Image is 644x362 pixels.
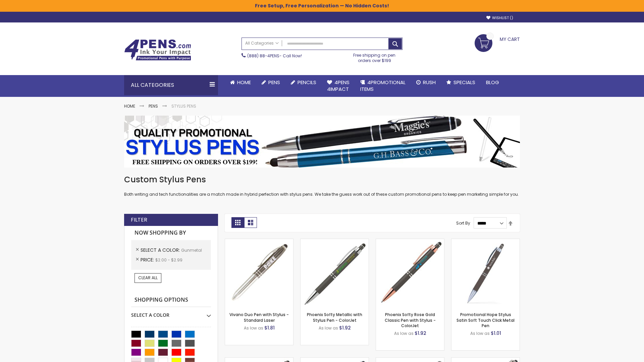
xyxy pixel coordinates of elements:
img: Phoenix Softy Rose Gold Classic Pen with Stylus - ColorJet-Gunmetal [376,239,444,307]
a: (888) 88-4PENS [247,53,279,59]
a: Phoenix Softy Metallic with Stylus Pen - ColorJet [307,312,362,323]
a: Specials [441,75,481,90]
img: Promotional Hope Stylus Satin Soft Touch Click Metal Pen-Gunmetal [451,239,520,307]
h1: Custom Stylus Pens [124,174,520,185]
a: Wishlist [486,15,513,20]
a: Home [225,75,256,90]
a: Clear All [135,273,161,283]
span: 4PROMOTIONAL ITEMS [360,79,406,93]
span: Specials [453,79,475,86]
span: Blog [486,79,499,86]
span: All Categories [245,41,279,46]
a: Phoenix Softy Metallic with Stylus Pen - ColorJet-Gunmetal [301,239,369,244]
span: Clear All [138,275,158,281]
a: Pens [256,75,285,90]
span: Pens [268,79,280,86]
img: Vivano Duo Pen with Stylus - Standard Laser-Gunmetal [225,239,293,307]
a: Pencils [285,75,322,90]
span: $2.00 - $2.99 [155,257,182,263]
img: Phoenix Softy Metallic with Stylus Pen - ColorJet-Gunmetal [301,239,369,307]
span: Price [141,256,155,263]
span: As low as [470,330,490,336]
strong: Stylus Pens [171,103,196,109]
strong: Grid [231,217,244,228]
div: All Categories [124,75,218,95]
span: Rush [423,79,436,86]
span: $1.92 [339,324,351,331]
span: $1.81 [264,324,275,331]
span: - Call Now! [247,53,302,59]
strong: Filter [131,216,147,224]
strong: Shopping Options [131,293,211,307]
a: Pens [149,103,158,109]
a: Promotional Hope Stylus Satin Soft Touch Click Metal Pen-Gunmetal [451,239,520,244]
span: Pencils [298,79,316,86]
img: 4Pens Custom Pens and Promotional Products [124,39,191,61]
a: Vivano Duo Pen with Stylus - Standard Laser [229,312,289,323]
span: Select A Color [141,247,181,253]
a: 4Pens4impact [322,75,355,97]
span: As low as [244,325,263,331]
a: Home [124,103,135,109]
a: Phoenix Softy Rose Gold Classic Pen with Stylus - ColorJet-Gunmetal [376,239,444,244]
div: Free shipping on pen orders over $199 [346,50,403,63]
img: Stylus Pens [124,116,520,168]
span: Home [237,79,251,86]
span: As low as [394,330,414,336]
div: Select A Color [131,307,211,318]
span: As low as [319,325,338,331]
a: Phoenix Softy Rose Gold Classic Pen with Stylus - ColorJet [385,312,436,328]
strong: Now Shopping by [131,226,211,240]
a: Blog [481,75,504,90]
a: All Categories [242,38,282,49]
a: Promotional Hope Stylus Satin Soft Touch Click Metal Pen [457,312,515,328]
a: Rush [411,75,441,90]
div: Both writing and tech functionalities are a match made in hybrid perfection with stylus pens. We ... [124,174,520,197]
a: 4PROMOTIONALITEMS [355,75,411,97]
span: $1.92 [415,330,426,337]
a: Vivano Duo Pen with Stylus - Standard Laser-Gunmetal [225,239,293,244]
span: 4Pens 4impact [327,79,350,93]
label: Sort By [456,220,470,226]
span: Gunmetal [181,247,202,253]
span: $1.01 [491,330,501,337]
